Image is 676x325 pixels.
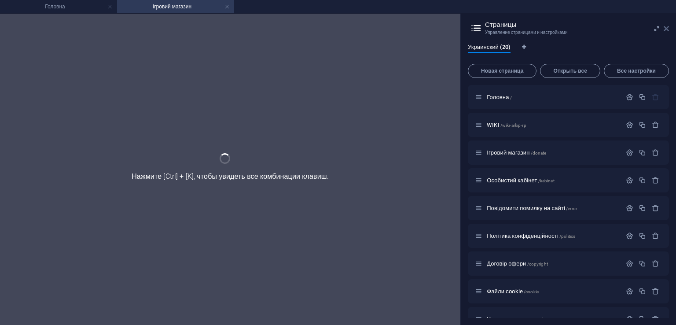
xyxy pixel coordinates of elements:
div: Удалить [652,288,659,295]
button: Все настройки [604,64,669,78]
span: / [510,95,512,100]
button: Новая страница [468,64,536,78]
div: Копировать [639,315,646,323]
span: /error [566,206,577,211]
span: Ігровий магазин [487,149,546,156]
span: Нажмите, чтобы открыть страницу [487,288,539,295]
div: Удалить [652,204,659,212]
span: /copyright [527,262,548,266]
div: Договір офери/copyright [484,261,621,266]
span: /please [538,317,552,322]
h3: Управление страницами и настройками [485,29,651,37]
div: Повідомити помилку на сайті/error [484,205,621,211]
div: Удалить [652,260,659,267]
div: Файли cookie/cookie [484,288,621,294]
div: Політика конфіденційності/politics [484,233,621,239]
div: Настройки [626,232,633,240]
span: /donate [531,151,547,155]
div: Головна/ [484,94,621,100]
span: /politics [559,234,575,239]
div: Особистий кабінет/kabinet [484,177,621,183]
span: Все настройки [608,68,665,74]
div: Копировать [639,93,646,101]
button: Открыть все [540,64,600,78]
div: Настройки [626,93,633,101]
span: Нажмите, чтобы открыть страницу [487,177,555,184]
div: Угода користувача/please [484,316,621,322]
span: Нажмите, чтобы открыть страницу [487,260,548,267]
div: WIKI/wiki-arkip-rp [484,122,621,128]
span: Нажмите, чтобы открыть страницу [487,122,526,128]
div: Удалить [652,232,659,240]
div: Копировать [639,121,646,129]
div: Настройки [626,177,633,184]
span: Нажмите, чтобы открыть страницу [487,205,577,211]
div: Настройки [626,204,633,212]
span: Украинский (20) [468,42,511,54]
div: Копировать [639,260,646,267]
div: Копировать [639,177,646,184]
span: /cookie [524,289,539,294]
div: Настройки [626,315,633,323]
span: /kabinet [538,178,555,183]
span: Нажмите, чтобы открыть страницу [487,94,512,100]
span: Открыть все [544,68,596,74]
h4: Ігровий магазин [117,2,234,11]
div: Языковые вкладки [468,44,669,60]
div: Настройки [626,260,633,267]
div: Копировать [639,232,646,240]
div: Настройки [626,121,633,129]
div: Удалить [652,149,659,156]
h2: Страницы [485,21,669,29]
div: Ігровий магазин/donate [484,150,621,155]
div: Настройки [626,149,633,156]
div: Удалить [652,177,659,184]
div: Стартовую страницу нельзя удалить [652,93,659,101]
span: /wiki-arkip-rp [500,123,526,128]
div: Настройки [626,288,633,295]
div: Удалить [652,121,659,129]
div: Копировать [639,149,646,156]
div: Удалить [652,315,659,323]
div: Копировать [639,204,646,212]
span: Нажмите, чтобы открыть страницу [487,233,575,239]
div: Копировать [639,288,646,295]
span: Новая страница [472,68,533,74]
